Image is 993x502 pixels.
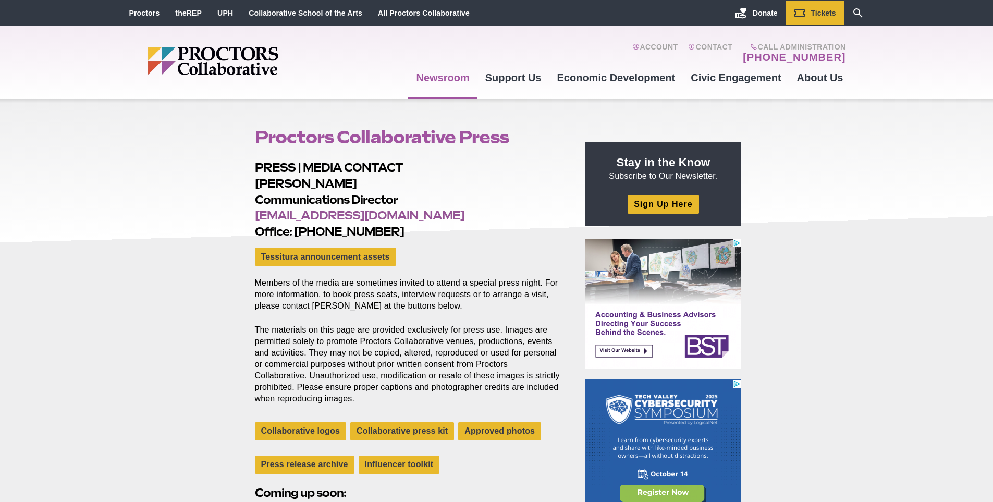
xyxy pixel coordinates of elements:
a: Contact [688,43,732,64]
a: Collaborative logos [255,422,347,440]
h1: Proctors Collaborative Press [255,127,561,147]
a: [PHONE_NUMBER] [743,51,845,64]
a: Support Us [477,64,549,92]
strong: Stay in the Know [617,156,710,169]
a: About Us [789,64,851,92]
a: Sign Up Here [628,195,698,213]
a: Press release archive [255,456,354,474]
span: Donate [753,9,777,17]
h2: PRESS | MEDIA CONTACT [PERSON_NAME] Communications Director Office: [PHONE_NUMBER] [255,160,561,240]
p: The materials on this page are provided exclusively for press use. Images are permitted solely to... [255,324,561,405]
h2: Coming up soon: [255,485,561,501]
a: Tessitura announcement assets [255,248,396,266]
a: UPH [217,9,233,17]
a: Collaborative press kit [350,422,454,440]
a: Approved photos [458,422,541,440]
a: Proctors [129,9,160,17]
a: All Proctors Collaborative [378,9,470,17]
iframe: Advertisement [585,239,741,369]
a: Account [632,43,678,64]
a: Donate [727,1,785,25]
a: Search [844,1,872,25]
img: Proctors logo [148,47,359,75]
a: Collaborative School of the Arts [249,9,362,17]
a: [EMAIL_ADDRESS][DOMAIN_NAME] [255,209,464,222]
span: Call Administration [740,43,845,51]
a: Newsroom [408,64,477,92]
a: Influencer toolkit [359,456,440,474]
p: Members of the media are sometimes invited to attend a special press night. For more information,... [255,277,561,312]
a: Tickets [786,1,844,25]
a: Economic Development [549,64,683,92]
span: Tickets [811,9,836,17]
a: Civic Engagement [683,64,789,92]
p: Subscribe to Our Newsletter. [597,155,729,182]
a: theREP [175,9,202,17]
